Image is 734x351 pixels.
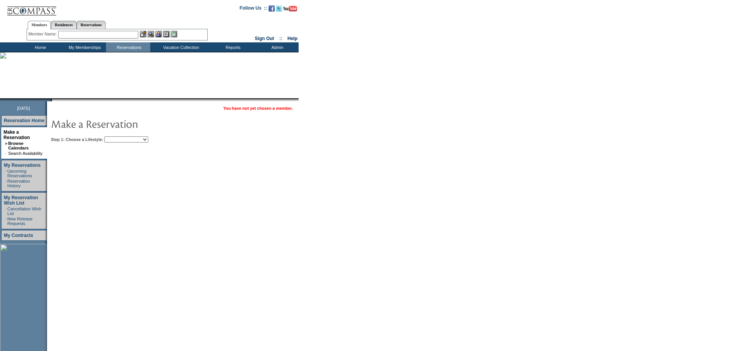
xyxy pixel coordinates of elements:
[5,141,7,146] b: »
[4,233,33,238] a: My Contracts
[7,169,32,178] a: Upcoming Reservations
[28,21,51,29] a: Members
[49,98,52,101] img: promoShadowLeftCorner.gif
[155,31,162,37] img: Impersonate
[62,42,106,52] td: My Memberships
[77,21,106,29] a: Reservations
[269,8,275,12] a: Become our fan on Facebook
[8,141,29,150] a: Browse Calendars
[106,42,150,52] td: Reservations
[140,31,146,37] img: b_edit.gif
[240,5,267,14] td: Follow Us ::
[51,116,205,131] img: pgTtlMakeReservation.gif
[17,42,62,52] td: Home
[5,169,7,178] td: ·
[3,129,30,140] a: Make a Reservation
[51,137,103,142] b: Step 1: Choose a Lifestyle:
[51,21,77,29] a: Residences
[7,207,41,216] a: Cancellation Wish List
[4,118,44,123] a: Reservation Home
[5,179,7,188] td: ·
[163,31,170,37] img: Reservations
[254,42,299,52] td: Admin
[255,36,274,41] a: Sign Out
[52,98,53,101] img: blank.gif
[287,36,297,41] a: Help
[29,31,58,37] div: Member Name:
[150,42,210,52] td: Vacation Collection
[8,151,42,156] a: Search Availability
[283,8,297,12] a: Subscribe to our YouTube Channel
[4,163,40,168] a: My Reservations
[17,106,30,111] span: [DATE]
[276,5,282,12] img: Follow us on Twitter
[148,31,154,37] img: View
[276,8,282,12] a: Follow us on Twitter
[283,6,297,12] img: Subscribe to our YouTube Channel
[223,106,293,111] span: You have not yet chosen a member.
[279,36,282,41] span: ::
[7,179,30,188] a: Reservation History
[5,217,7,226] td: ·
[7,217,32,226] a: New Release Requests
[269,5,275,12] img: Become our fan on Facebook
[171,31,177,37] img: b_calculator.gif
[210,42,254,52] td: Reports
[5,207,7,216] td: ·
[4,195,38,206] a: My Reservation Wish List
[5,151,7,156] td: ·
